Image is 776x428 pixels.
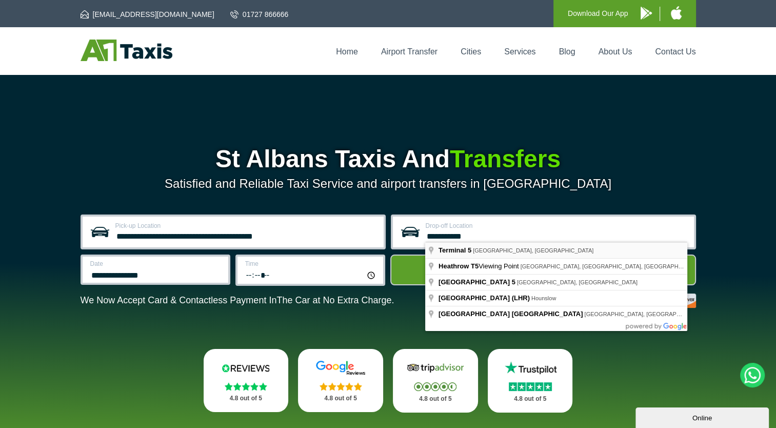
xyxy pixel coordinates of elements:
[439,262,479,270] span: Heathrow T5
[450,145,561,172] span: Transfers
[298,349,383,412] a: Google Stars 4.8 out of 5
[81,9,214,20] a: [EMAIL_ADDRESS][DOMAIN_NAME]
[568,7,628,20] p: Download Our App
[671,6,682,20] img: A1 Taxis iPhone App
[461,47,481,56] a: Cities
[225,382,267,391] img: Stars
[439,310,583,318] span: [GEOGRAPHIC_DATA] [GEOGRAPHIC_DATA]
[215,392,277,405] p: 4.8 out of 5
[500,360,561,376] img: Trustpilot
[310,360,371,376] img: Google
[393,349,478,413] a: Tripadvisor Stars 4.8 out of 5
[215,360,276,376] img: Reviews.io
[309,392,372,405] p: 4.8 out of 5
[81,147,696,171] h1: St Albans Taxis And
[473,247,593,254] span: [GEOGRAPHIC_DATA], [GEOGRAPHIC_DATA]
[655,47,695,56] a: Contact Us
[336,47,358,56] a: Home
[115,223,377,229] label: Pick-up Location
[439,278,515,286] span: [GEOGRAPHIC_DATA] 5
[230,9,289,20] a: 01727 866666
[320,382,362,391] img: Stars
[439,262,521,270] span: Viewing Point
[439,246,471,254] span: Terminal 5
[414,382,456,391] img: Stars
[488,349,573,413] a: Trustpilot Stars 4.8 out of 5
[439,294,530,302] span: [GEOGRAPHIC_DATA] (LHR)
[641,7,652,20] img: A1 Taxis Android App
[521,263,703,269] span: [GEOGRAPHIC_DATA], [GEOGRAPHIC_DATA], [GEOGRAPHIC_DATA]
[635,405,771,428] iframe: chat widget
[599,47,632,56] a: About Us
[504,47,535,56] a: Services
[245,261,377,267] label: Time
[81,177,696,191] p: Satisfied and Reliable Taxi Service and airport transfers in [GEOGRAPHIC_DATA]
[559,47,575,56] a: Blog
[499,393,562,405] p: 4.8 out of 5
[90,261,222,267] label: Date
[81,40,172,61] img: A1 Taxis St Albans LTD
[509,382,552,391] img: Stars
[426,223,688,229] label: Drop-off Location
[381,47,437,56] a: Airport Transfer
[204,349,289,412] a: Reviews.io Stars 4.8 out of 5
[405,360,466,376] img: Tripadvisor
[81,295,394,306] p: We Now Accept Card & Contactless Payment In
[390,255,696,285] button: Get Quote
[517,279,638,285] span: [GEOGRAPHIC_DATA], [GEOGRAPHIC_DATA]
[404,393,467,405] p: 4.8 out of 5
[276,295,394,305] span: The Car at No Extra Charge.
[531,295,556,301] span: Hounslow
[584,311,705,317] span: [GEOGRAPHIC_DATA], [GEOGRAPHIC_DATA]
